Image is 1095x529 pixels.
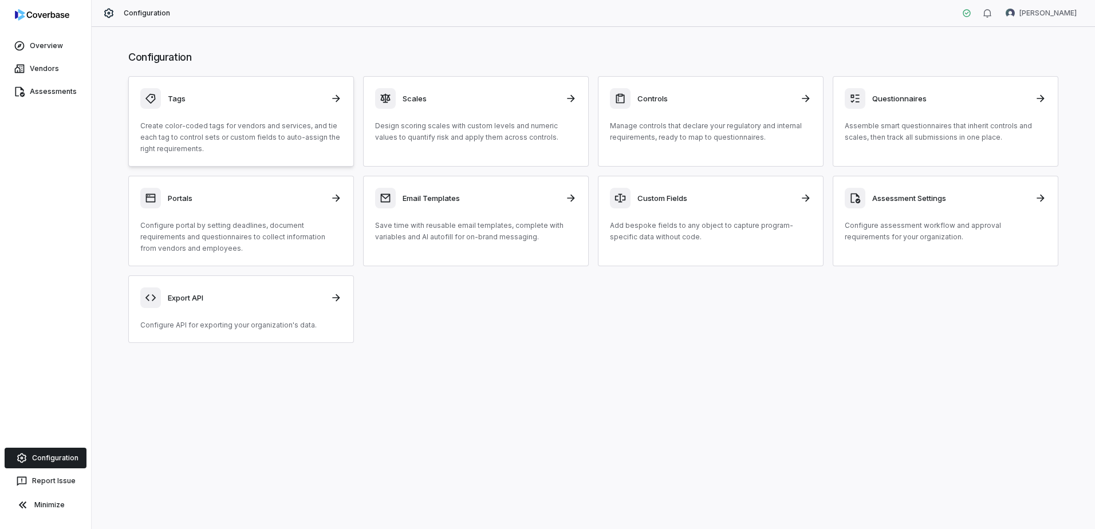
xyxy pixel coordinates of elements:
[363,76,589,167] a: ScalesDesign scoring scales with custom levels and numeric values to quantify risk and apply them...
[375,120,577,143] p: Design scoring scales with custom levels and numeric values to quantify risk and apply them acros...
[845,120,1046,143] p: Assemble smart questionnaires that inherit controls and scales, then track all submissions in one...
[128,76,354,167] a: TagsCreate color-coded tags for vendors and services, and tie each tag to control sets or custom ...
[168,93,324,104] h3: Tags
[598,76,824,167] a: ControlsManage controls that declare your regulatory and internal requirements, ready to map to q...
[128,50,1058,65] h1: Configuration
[5,494,86,516] button: Minimize
[363,176,589,266] a: Email TemplatesSave time with reusable email templates, complete with variables and AI autofill f...
[128,275,354,343] a: Export APIConfigure API for exporting your organization's data.
[610,120,812,143] p: Manage controls that declare your regulatory and internal requirements, ready to map to questionn...
[610,220,812,243] p: Add bespoke fields to any object to capture program-specific data without code.
[999,5,1084,22] button: Brian Anderson avatar[PERSON_NAME]
[168,193,324,203] h3: Portals
[403,193,558,203] h3: Email Templates
[2,58,89,79] a: Vendors
[2,35,89,56] a: Overview
[140,220,342,254] p: Configure portal by setting deadlines, document requirements and questionnaires to collect inform...
[140,120,342,155] p: Create color-coded tags for vendors and services, and tie each tag to control sets or custom fiel...
[403,93,558,104] h3: Scales
[15,9,69,21] img: logo-D7KZi-bG.svg
[128,176,354,266] a: PortalsConfigure portal by setting deadlines, document requirements and questionnaires to collect...
[1019,9,1077,18] span: [PERSON_NAME]
[140,319,342,331] p: Configure API for exporting your organization's data.
[5,448,86,468] a: Configuration
[2,81,89,102] a: Assessments
[168,293,324,303] h3: Export API
[124,9,171,18] span: Configuration
[872,193,1028,203] h3: Assessment Settings
[637,193,793,203] h3: Custom Fields
[5,471,86,491] button: Report Issue
[598,176,824,266] a: Custom FieldsAdd bespoke fields to any object to capture program-specific data without code.
[637,93,793,104] h3: Controls
[833,76,1058,167] a: QuestionnairesAssemble smart questionnaires that inherit controls and scales, then track all subm...
[872,93,1028,104] h3: Questionnaires
[833,176,1058,266] a: Assessment SettingsConfigure assessment workflow and approval requirements for your organization.
[375,220,577,243] p: Save time with reusable email templates, complete with variables and AI autofill for on-brand mes...
[845,220,1046,243] p: Configure assessment workflow and approval requirements for your organization.
[1006,9,1015,18] img: Brian Anderson avatar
